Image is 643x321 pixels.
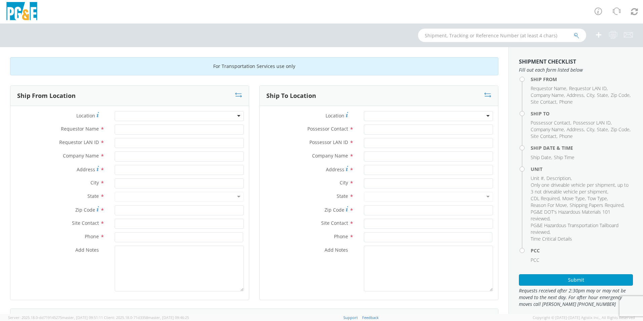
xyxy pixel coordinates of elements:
[531,175,545,182] li: ,
[531,222,618,235] span: PG&E Hazardous Transportation Tailboard reviewed
[611,126,631,133] li: ,
[59,139,99,145] span: Requestor LAN ID
[587,126,595,133] li: ,
[531,202,568,209] li: ,
[75,207,95,213] span: Zip Code
[531,257,539,263] span: PCC
[325,247,348,253] span: Add Notes
[340,179,348,186] span: City
[63,152,99,159] span: Company Name
[8,315,103,320] span: Server: 2025.18.0-dd719145275
[587,126,594,133] span: City
[307,126,348,132] span: Possessor Contact
[597,92,608,98] span: State
[266,93,316,99] h3: Ship To Location
[309,139,348,145] span: Possessor LAN ID
[10,57,498,75] div: For Transportation Services use only
[573,119,611,126] span: Possessor LAN ID
[531,154,552,161] li: ,
[611,92,631,99] li: ,
[533,315,635,320] span: Copyright © [DATE]-[DATE] Agistix Inc., All Rights Reserved
[546,175,572,182] li: ,
[85,233,99,240] span: Phone
[570,202,625,209] li: ,
[562,195,585,202] span: Move Type
[597,92,609,99] li: ,
[87,193,99,199] span: State
[531,92,564,98] span: Company Name
[611,92,630,98] span: Zip Code
[90,179,99,186] span: City
[531,133,558,140] li: ,
[587,92,594,98] span: City
[519,287,633,308] span: Requests received after 2:30pm may or may not be moved to the next day. For after hour emergency ...
[531,119,570,126] span: Possessor Contact
[17,93,76,99] h3: Ship From Location
[75,247,99,253] span: Add Notes
[326,166,344,173] span: Address
[531,222,631,236] li: ,
[567,92,584,98] span: Address
[531,202,567,208] span: Reason For Move
[559,99,573,105] span: Phone
[554,154,574,160] span: Ship Time
[531,126,565,133] li: ,
[570,202,623,208] span: Shipping Papers Required
[531,92,565,99] li: ,
[312,152,348,159] span: Company Name
[519,58,576,65] strong: Shipment Checklist
[567,126,585,133] li: ,
[573,119,612,126] li: ,
[334,233,348,240] span: Phone
[104,315,189,320] span: Client: 2025.18.0-71d3358
[587,92,595,99] li: ,
[77,166,95,173] span: Address
[76,112,95,119] span: Location
[531,209,610,222] span: PG&E DOT's Hazardous Materials 101 reviewed
[148,315,189,320] span: master, [DATE] 09:46:25
[325,207,344,213] span: Zip Code
[569,85,607,92] span: Requestor LAN ID
[531,209,631,222] li: ,
[531,175,544,181] span: Unit #
[326,112,344,119] span: Location
[559,133,573,139] span: Phone
[597,126,609,133] li: ,
[72,220,99,226] span: Site Contact
[531,77,633,82] h4: Ship From
[531,236,572,242] span: Time Critical Details
[519,274,633,286] button: Submit
[567,92,585,99] li: ,
[611,126,630,133] span: Zip Code
[569,85,608,92] li: ,
[531,126,564,133] span: Company Name
[531,248,633,253] h4: PCC
[531,167,633,172] h4: Unit
[418,29,586,42] input: Shipment, Tracking or Reference Number (at least 4 chars)
[567,126,584,133] span: Address
[597,126,608,133] span: State
[5,2,39,22] img: pge-logo-06675f144f4cfa6a6814.png
[531,85,566,92] span: Requestor Name
[531,182,629,195] span: Only one driveable vehicle per shipment, up to 3 not driveable vehicle per shipment
[531,99,557,105] span: Site Contact
[531,99,558,105] li: ,
[562,195,586,202] li: ,
[546,175,571,181] span: Description
[531,85,567,92] li: ,
[61,126,99,132] span: Requestor Name
[531,119,571,126] li: ,
[531,133,557,139] span: Site Contact
[343,315,358,320] a: Support
[362,315,379,320] a: Feedback
[531,145,633,150] h4: Ship Date & Time
[588,195,608,202] li: ,
[519,67,633,73] span: Fill out each form listed below
[337,193,348,199] span: State
[531,195,560,202] span: CDL Required
[531,182,631,195] li: ,
[531,154,551,160] span: Ship Date
[321,220,348,226] span: Site Contact
[588,195,607,202] span: Tow Type
[531,195,561,202] li: ,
